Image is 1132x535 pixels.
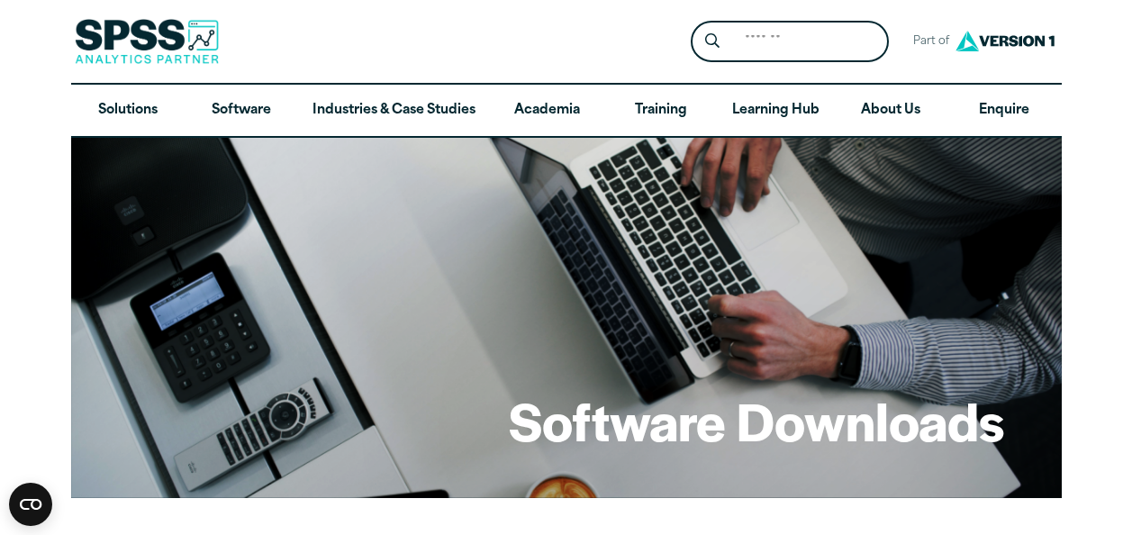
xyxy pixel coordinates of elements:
[705,33,720,49] svg: Search magnifying glass icon
[71,85,1062,137] nav: Desktop version of site main menu
[298,85,490,137] a: Industries & Case Studies
[951,24,1059,58] img: Version1 Logo
[718,85,834,137] a: Learning Hub
[75,19,219,64] img: SPSS Analytics Partner
[903,29,951,55] span: Part of
[695,25,729,59] button: Search magnifying glass icon
[834,85,947,137] a: About Us
[603,85,717,137] a: Training
[490,85,603,137] a: Academia
[509,385,1004,456] h1: Software Downloads
[185,85,298,137] a: Software
[947,85,1061,137] a: Enquire
[691,21,889,63] form: Site Header Search Form
[71,85,185,137] a: Solutions
[9,483,52,526] button: Open CMP widget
